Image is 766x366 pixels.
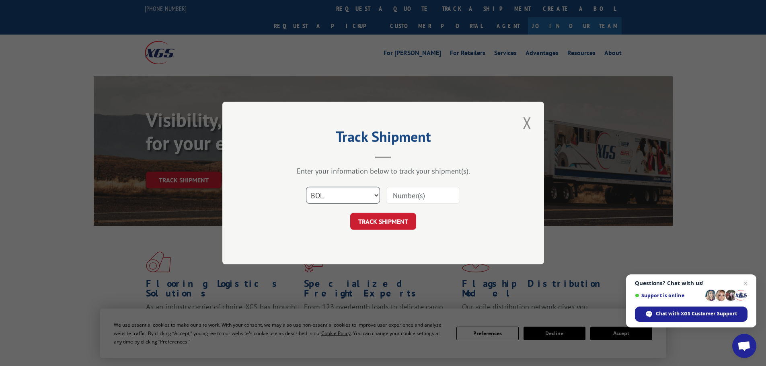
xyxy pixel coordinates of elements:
[386,187,460,204] input: Number(s)
[263,131,504,146] h2: Track Shipment
[350,213,416,230] button: TRACK SHIPMENT
[635,307,748,322] span: Chat with XGS Customer Support
[520,112,534,134] button: Close modal
[656,310,737,317] span: Chat with XGS Customer Support
[635,280,748,286] span: Questions? Chat with us!
[263,166,504,176] div: Enter your information below to track your shipment(s).
[635,292,702,299] span: Support is online
[732,334,756,358] a: Open chat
